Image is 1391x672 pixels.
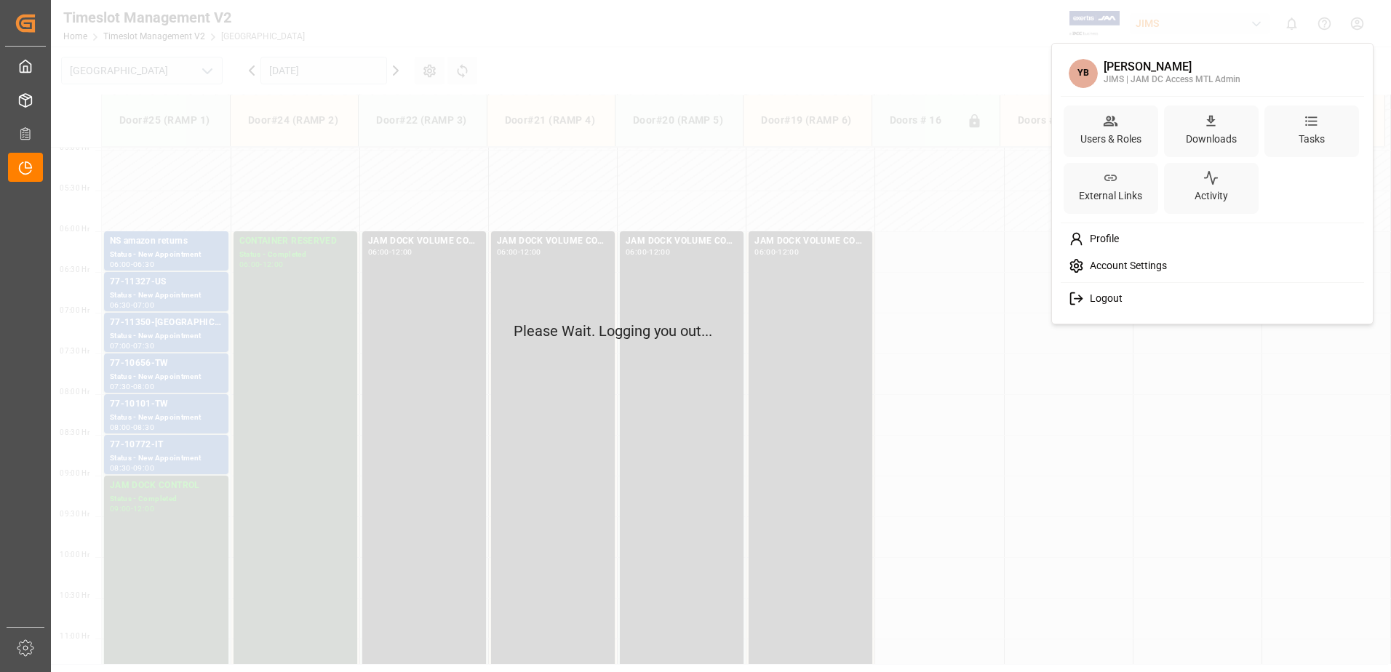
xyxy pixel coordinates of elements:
[1076,185,1145,207] div: External Links
[1084,233,1119,246] span: Profile
[1084,260,1167,273] span: Account Settings
[1192,185,1231,207] div: Activity
[1069,59,1098,88] span: YB
[1084,292,1123,305] span: Logout
[1104,60,1240,73] div: [PERSON_NAME]
[1077,129,1144,150] div: Users & Roles
[1183,129,1240,150] div: Downloads
[1104,73,1240,87] div: JIMS | JAM DC Access MTL Admin
[1296,129,1328,150] div: Tasks
[514,320,877,342] p: Please Wait. Logging you out...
